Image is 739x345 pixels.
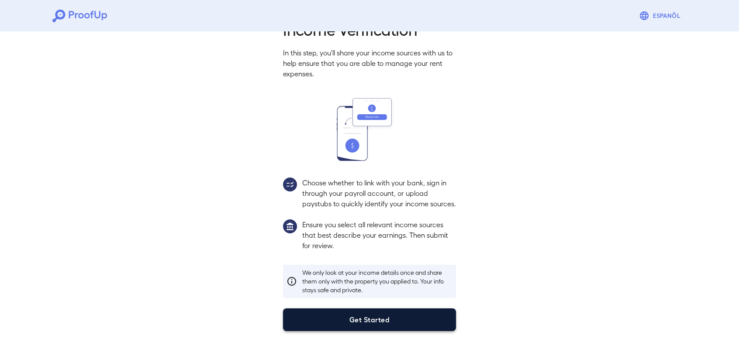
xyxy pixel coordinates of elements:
button: Get Started [283,308,456,331]
img: transfer_money.svg [337,98,402,161]
p: Choose whether to link with your bank, sign in through your payroll account, or upload paystubs t... [302,178,456,209]
img: group2.svg [283,178,297,191]
img: group1.svg [283,219,297,233]
button: Espanõl [635,7,687,24]
p: We only look at your income details once and share them only with the property you applied to. Yo... [302,268,452,294]
p: In this step, you'll share your income sources with us to help ensure that you are able to manage... [283,48,456,79]
p: Ensure you select all relevant income sources that best describe your earnings. Then submit for r... [302,219,456,251]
